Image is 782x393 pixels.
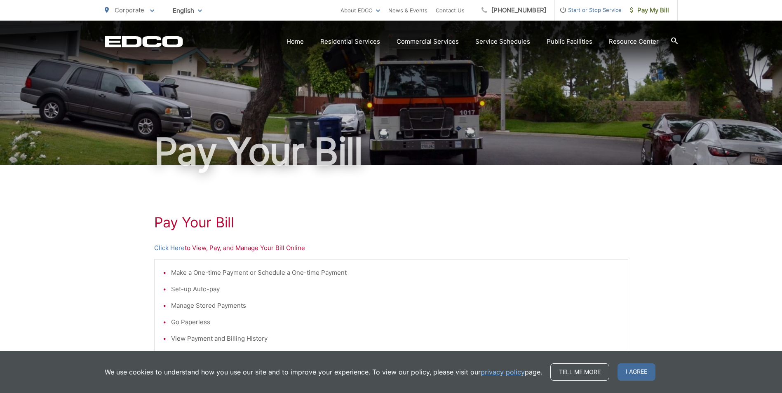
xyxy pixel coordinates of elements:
[154,243,628,253] p: to View, Pay, and Manage Your Bill Online
[475,37,530,47] a: Service Schedules
[388,5,427,15] a: News & Events
[171,301,620,311] li: Manage Stored Payments
[550,363,609,381] a: Tell me more
[171,284,620,294] li: Set-up Auto-pay
[547,37,592,47] a: Public Facilities
[171,334,620,344] li: View Payment and Billing History
[618,363,655,381] span: I agree
[105,36,183,47] a: EDCD logo. Return to the homepage.
[167,3,208,18] span: English
[115,6,144,14] span: Corporate
[481,367,525,377] a: privacy policy
[105,131,678,172] h1: Pay Your Bill
[341,5,380,15] a: About EDCO
[171,317,620,327] li: Go Paperless
[286,37,304,47] a: Home
[436,5,465,15] a: Contact Us
[171,268,620,278] li: Make a One-time Payment or Schedule a One-time Payment
[154,214,628,231] h1: Pay Your Bill
[320,37,380,47] a: Residential Services
[609,37,659,47] a: Resource Center
[154,243,185,253] a: Click Here
[105,367,542,377] p: We use cookies to understand how you use our site and to improve your experience. To view our pol...
[397,37,459,47] a: Commercial Services
[630,5,669,15] span: Pay My Bill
